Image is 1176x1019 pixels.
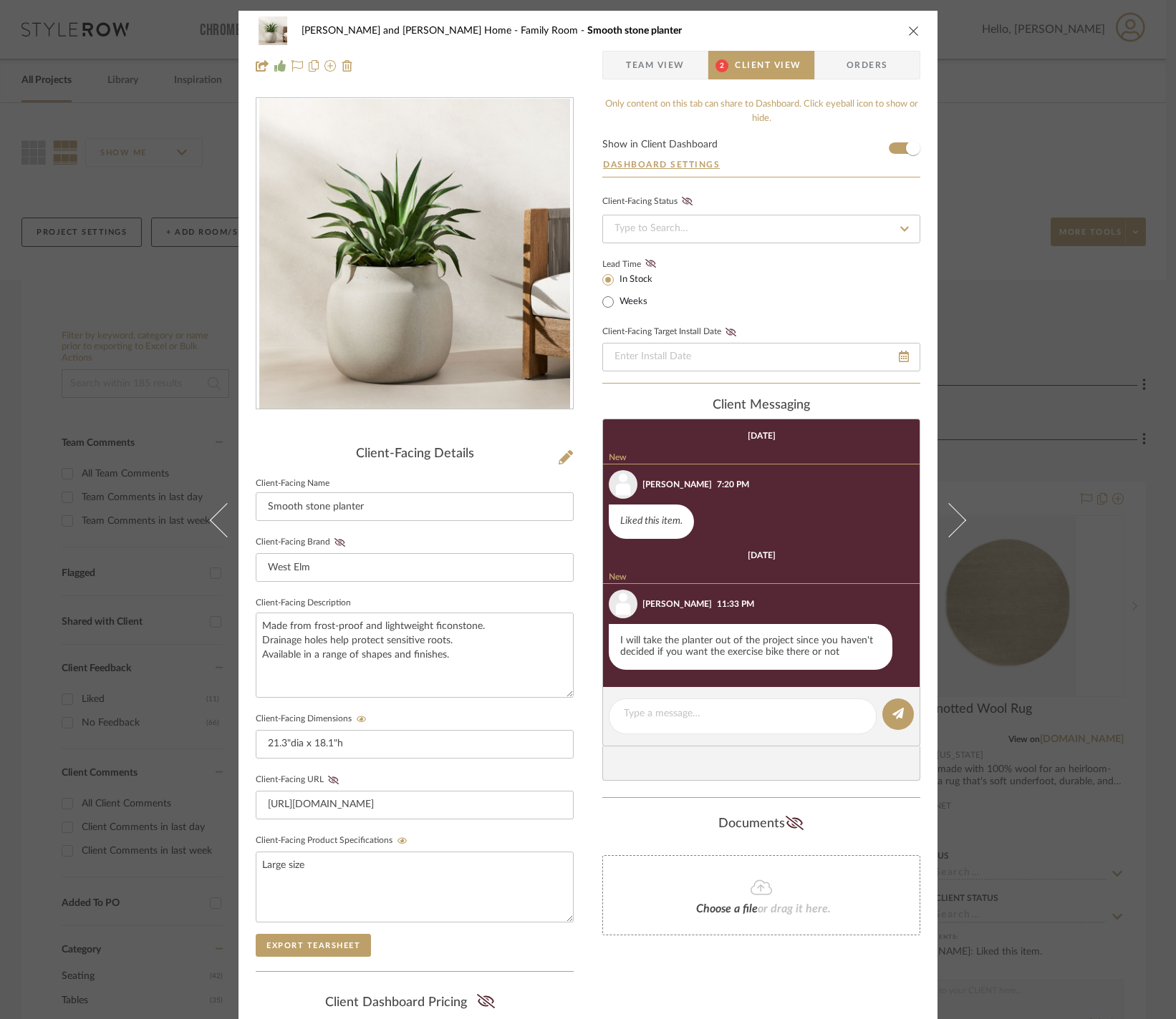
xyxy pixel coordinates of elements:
div: [PERSON_NAME] [642,478,712,491]
button: Client-Facing URL [324,775,343,785]
div: New [603,452,925,464]
div: Liked this item. [609,504,694,539]
input: Enter Client-Facing Item Name [256,492,574,521]
button: Client-Facing Product Specifications [392,836,412,846]
span: Orders [831,51,904,79]
input: Enter Client-Facing Brand [256,553,574,582]
button: Export Tearsheet [256,934,371,957]
button: close [907,24,920,37]
div: Documents [602,812,920,835]
div: 11:33 PM [717,598,754,610]
span: Team View [626,51,685,79]
label: Client-Facing Description [256,600,351,607]
div: [DATE] [748,431,776,441]
button: Dashboard Settings [602,158,720,171]
span: or drag it here. [758,903,831,915]
img: user_avatar.png [609,590,637,618]
button: Client-Facing Target Install Date [721,327,741,337]
span: Choose a file [696,903,758,915]
div: [DATE] [748,550,776,560]
input: Enter item dimensions [256,730,574,759]
label: Client-Facing Dimensions [256,714,371,724]
div: Client-Facing Details [256,447,574,462]
div: Client-Facing Status [602,195,697,209]
span: Smooth stone planter [587,26,682,36]
mat-radio-group: Select item type [602,270,676,311]
div: Only content on this tab can share to Dashboard. Click eyeball icon to show or hide. [602,97,920,125]
span: Client View [735,51,801,79]
label: Lead Time [602,258,676,270]
img: 8eda7d4f-e209-431a-ac2f-86e9eb9bb966_436x436.jpg [259,99,570,409]
label: Weeks [617,296,647,308]
div: I will take the planter out of the project since you haven't decided if you want the exercise bik... [609,624,892,670]
label: Client-Facing Brand [256,537,350,547]
span: [PERSON_NAME] and [PERSON_NAME] Home [302,26,521,36]
label: Client-Facing Product Specifications [256,836,412,846]
input: Enter item URL [256,791,574,819]
div: Client Dashboard Pricing [256,986,574,1019]
div: 7:20 PM [717,478,749,491]
div: client Messaging [602,398,920,414]
button: Client-Facing Dimensions [352,714,371,724]
label: In Stock [617,273,652,286]
span: 2 [715,59,728,72]
img: 8eda7d4f-e209-431a-ac2f-86e9eb9bb966_48x40.jpg [256,16,290,45]
input: Type to Search… [602,215,920,243]
label: Client-Facing Name [256,480,329,487]
div: 0 [256,99,573,409]
button: Lead Time [641,257,660,271]
label: Client-Facing Target Install Date [602,327,741,337]
span: Family Room [521,26,587,36]
button: Client-Facing Brand [330,537,350,547]
div: New [603,572,925,584]
div: [PERSON_NAME] [642,598,712,610]
label: Client-Facing URL [256,775,343,785]
img: Remove from project [342,60,353,72]
input: Enter Install Date [602,343,920,371]
img: user_avatar.png [609,470,637,499]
